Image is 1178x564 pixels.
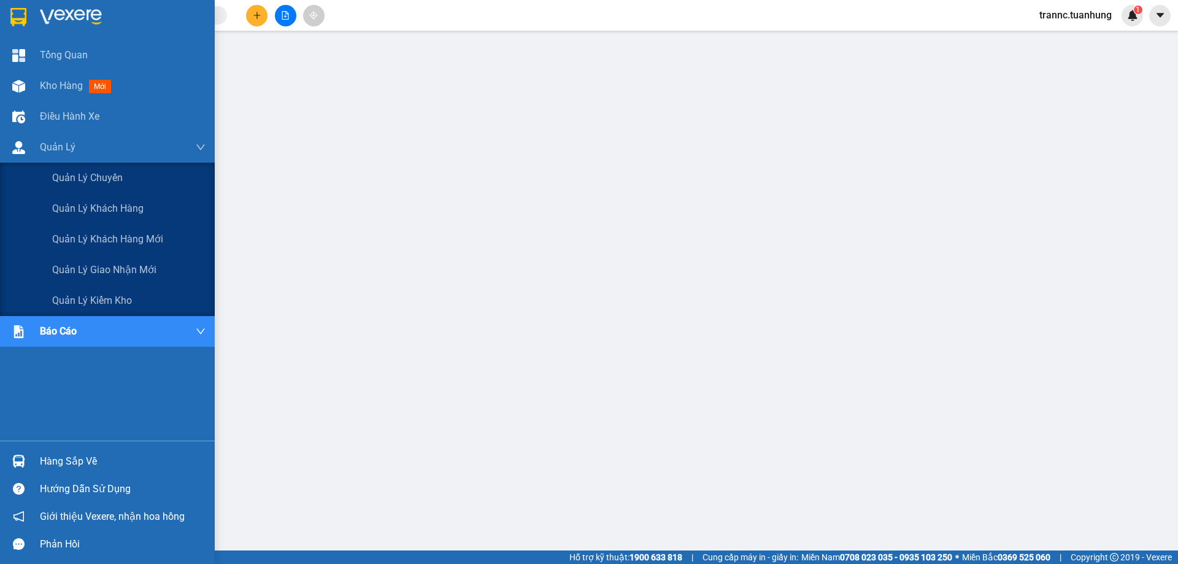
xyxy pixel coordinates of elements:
img: logo-vxr [10,8,26,26]
span: Miền Nam [801,550,952,564]
span: Kho hàng [40,80,83,91]
span: copyright [1110,553,1118,562]
span: Tổng Quan [40,47,88,63]
span: message [13,538,25,550]
span: Giới thiệu Vexere, nhận hoa hồng [40,509,185,524]
span: Quản Lý [40,139,75,155]
img: warehouse-icon [12,80,25,93]
span: notification [13,511,25,522]
span: Hỗ trợ kỹ thuật: [569,550,682,564]
div: Hàng sắp về [40,452,206,471]
img: solution-icon [12,325,25,338]
span: Quản lý chuyến [52,170,123,185]
span: down [196,326,206,336]
img: icon-new-feature [1127,10,1138,21]
span: Quản lý giao nhận mới [52,262,156,277]
span: Điều hành xe [40,109,99,124]
span: Miền Bắc [962,550,1050,564]
span: Quản lý khách hàng [52,201,144,216]
span: mới [89,80,111,93]
sup: 1 [1134,6,1142,14]
strong: 0708 023 035 - 0935 103 250 [840,552,952,562]
span: | [691,550,693,564]
span: aim [309,11,318,20]
button: plus [246,5,268,26]
span: | [1060,550,1061,564]
div: Hướng dẫn sử dụng [40,480,206,498]
span: Quản lý khách hàng mới [52,231,163,247]
span: 1 [1136,6,1140,14]
button: caret-down [1149,5,1171,26]
button: file-add [275,5,296,26]
strong: 0369 525 060 [998,552,1050,562]
img: warehouse-icon [12,110,25,123]
span: Cung cấp máy in - giấy in: [703,550,798,564]
span: Quản lý kiểm kho [52,293,132,308]
span: question-circle [13,483,25,495]
button: aim [303,5,325,26]
span: caret-down [1155,10,1166,21]
span: plus [253,11,261,20]
strong: 1900 633 818 [629,552,682,562]
span: down [196,142,206,152]
span: ⚪️ [955,555,959,560]
img: warehouse-icon [12,141,25,154]
span: file-add [281,11,290,20]
span: trannc.tuanhung [1030,7,1122,23]
img: warehouse-icon [12,455,25,468]
span: Báo cáo [40,323,77,339]
div: Phản hồi [40,535,206,554]
img: dashboard-icon [12,49,25,62]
